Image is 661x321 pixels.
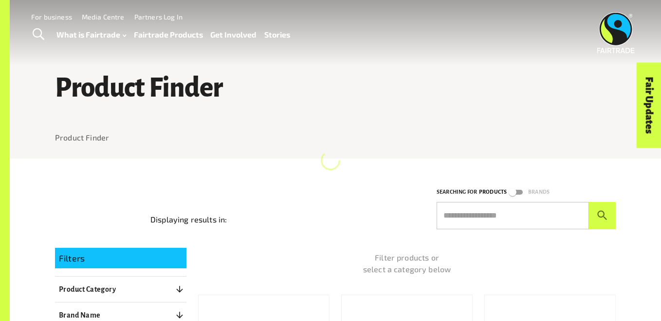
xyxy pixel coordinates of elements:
[59,252,183,264] p: Filters
[55,281,186,298] button: Product Category
[55,132,616,143] nav: breadcrumb
[55,133,109,142] a: Product Finder
[26,22,50,47] a: Toggle Search
[597,12,635,53] img: Fairtrade Australia New Zealand logo
[59,309,101,321] p: Brand Name
[150,214,227,225] p: Displaying results in:
[56,28,126,42] a: What is Fairtrade
[31,13,72,21] a: For business
[210,28,257,42] a: Get Involved
[264,28,290,42] a: Stories
[82,13,125,21] a: Media Centre
[134,13,183,21] a: Partners Log In
[437,187,477,197] p: Searching for
[134,28,203,42] a: Fairtrade Products
[198,252,616,275] p: Filter products or select a category below
[479,187,507,197] p: Products
[59,283,116,295] p: Product Category
[528,187,550,197] p: Brands
[55,74,616,102] h1: Product Finder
